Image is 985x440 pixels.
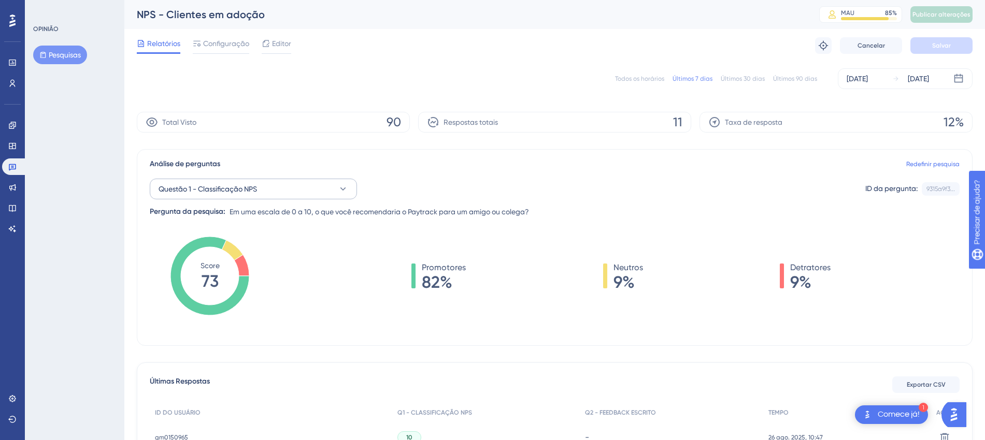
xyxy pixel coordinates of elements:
font: Últimos 30 dias [721,75,765,82]
font: Exportar CSV [907,381,946,388]
font: Últimas Respostas [150,377,210,386]
font: Pesquisas [49,51,81,59]
font: 9315a9f3... [926,185,955,193]
font: Salvar [932,42,951,49]
img: imagem-do-lançador-texto-alternativo [861,408,874,421]
font: AÇÃO [936,409,954,416]
font: Últimos 90 dias [773,75,817,82]
font: 12% [944,115,964,129]
button: Salvar [910,37,973,54]
font: [DATE] [847,75,868,83]
font: Questão 1 - Classificação NPS [159,185,257,193]
button: Cancelar [840,37,902,54]
font: Precisar de ajuda? [24,5,89,12]
font: TEMPO [768,409,789,416]
font: Pergunta da pesquisa: [150,207,225,216]
font: Promotores [422,262,466,272]
font: 1 [922,405,925,410]
tspan: Score [201,261,220,270]
font: Editor [272,39,291,48]
font: 9% [790,272,811,292]
font: Em uma escala de 0 a 10, o que você recomendaria o Paytrack para um amigo ou colega? [230,208,529,216]
font: 90 [387,115,401,129]
button: Publicar alterações [910,6,973,23]
font: ID DO USUÁRIO [155,409,201,416]
font: % [892,9,897,17]
font: Q2 - FEEDBACK ESCRITO [585,409,656,416]
font: Taxa de resposta [725,118,782,126]
font: Relatórios [147,39,180,48]
font: 11 [673,115,682,129]
div: Abra a lista de verificação Comece!, módulos restantes: 1 [855,405,928,424]
font: OPINIÃO [33,25,59,33]
font: Todos os horários [615,75,664,82]
font: 85 [885,9,892,17]
font: Comece já! [878,410,920,418]
button: Pesquisas [33,46,87,64]
font: Redefinir pesquisa [906,160,960,168]
font: 9% [613,272,635,292]
font: Publicar alterações [912,11,970,18]
button: Exportar CSV [892,376,960,393]
font: 82% [422,272,452,292]
iframe: Iniciador do Assistente de IA do UserGuiding [941,399,973,430]
font: Últimos 7 dias [673,75,712,82]
font: Configuração [203,39,249,48]
font: Total Visto [162,118,196,126]
tspan: 73 [202,271,219,291]
font: NPS - Clientes em adoção [137,8,265,21]
font: Análise de perguntas [150,159,220,168]
font: Q1 - CLASSIFICAÇÃO NPS [397,409,472,416]
font: Cancelar [858,42,885,49]
font: ID da pergunta: [865,184,918,193]
font: Neutros [613,262,643,272]
font: MAU [841,9,854,17]
font: Respostas totais [444,118,498,126]
font: Detratores [790,262,831,272]
button: Questão 1 - Classificação NPS [150,179,357,199]
font: [DATE] [908,75,929,83]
